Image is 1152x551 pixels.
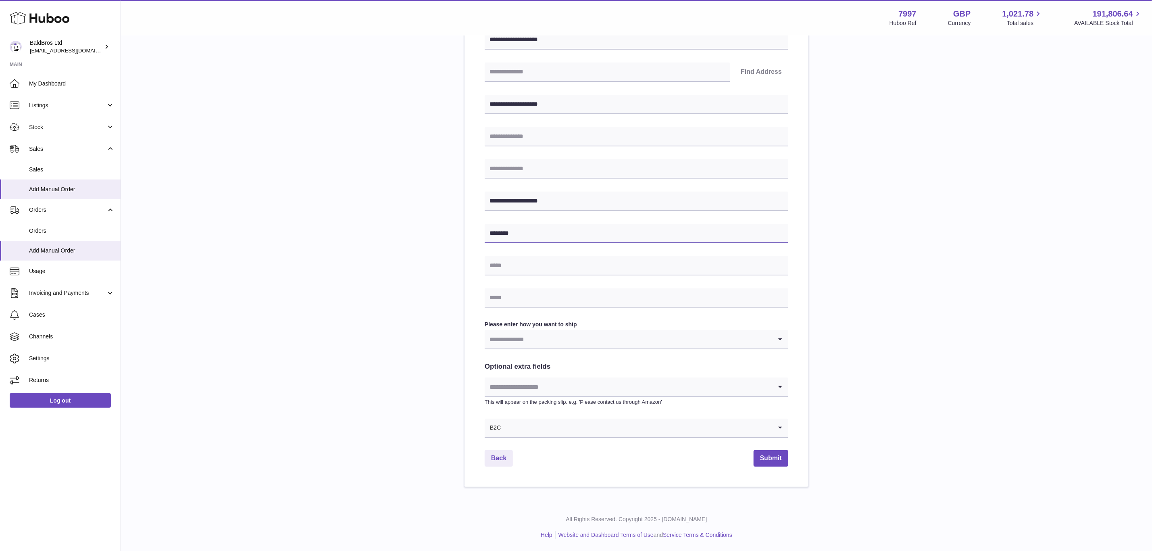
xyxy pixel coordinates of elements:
span: Orders [29,206,106,214]
strong: GBP [953,8,971,19]
span: Invoicing and Payments [29,289,106,297]
span: Sales [29,145,106,153]
a: 1,021.78 Total sales [1002,8,1043,27]
span: Total sales [1007,19,1043,27]
div: Search for option [485,419,788,438]
a: Help [541,532,552,538]
a: Back [485,450,513,467]
span: Sales [29,166,115,173]
span: Returns [29,376,115,384]
span: Stock [29,123,106,131]
span: Settings [29,355,115,362]
span: Listings [29,102,106,109]
div: Huboo Ref [890,19,917,27]
strong: 7997 [898,8,917,19]
a: Website and Dashboard Terms of Use [558,532,654,538]
button: Submit [754,450,788,467]
span: 1,021.78 [1002,8,1034,19]
input: Search for option [501,419,772,437]
div: Currency [948,19,971,27]
span: 191,806.64 [1093,8,1133,19]
span: B2C [485,419,501,437]
span: Channels [29,333,115,340]
input: Search for option [485,378,772,396]
h2: Optional extra fields [485,362,788,372]
li: and [556,531,732,539]
input: Search for option [485,330,772,349]
div: Search for option [485,330,788,349]
a: Log out [10,393,111,408]
span: My Dashboard [29,80,115,88]
label: Please enter how you want to ship [485,321,788,328]
span: Orders [29,227,115,235]
span: Add Manual Order [29,247,115,255]
img: internalAdmin-7997@internal.huboo.com [10,41,22,53]
a: Service Terms & Conditions [663,532,732,538]
span: Cases [29,311,115,319]
span: Add Manual Order [29,186,115,193]
div: BaldBros Ltd [30,39,102,54]
span: AVAILABLE Stock Total [1074,19,1142,27]
p: This will appear on the packing slip. e.g. 'Please contact us through Amazon' [485,399,788,406]
span: [EMAIL_ADDRESS][DOMAIN_NAME] [30,47,119,54]
a: 191,806.64 AVAILABLE Stock Total [1074,8,1142,27]
div: Search for option [485,378,788,397]
span: Usage [29,267,115,275]
p: All Rights Reserved. Copyright 2025 - [DOMAIN_NAME] [127,516,1146,523]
